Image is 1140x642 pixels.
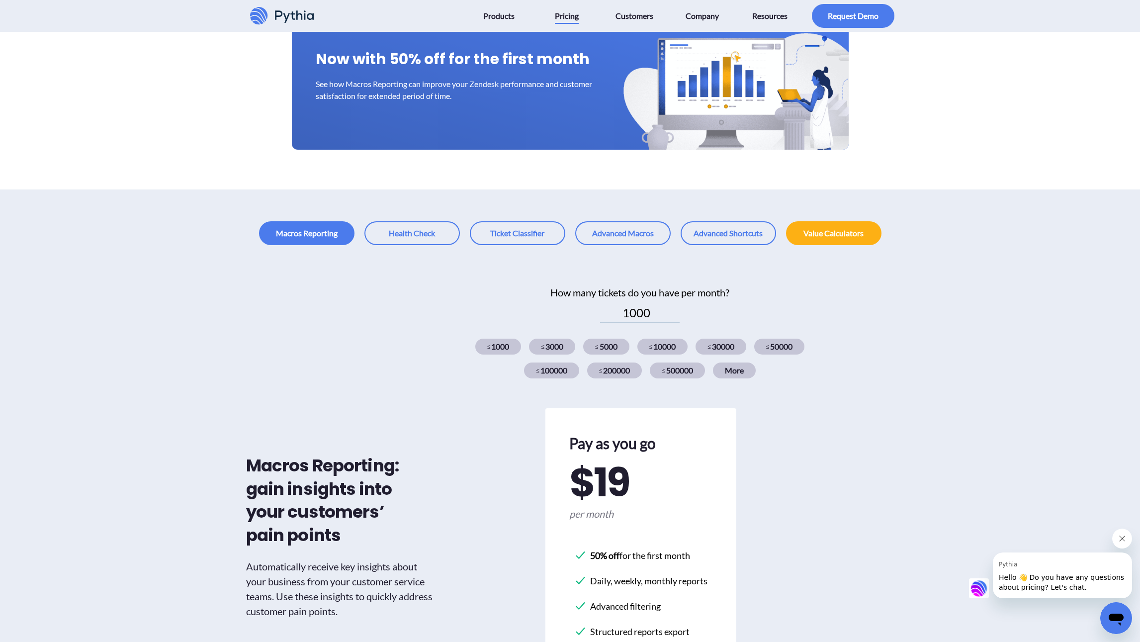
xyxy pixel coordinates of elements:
div: More [713,363,756,378]
span: ≤ [649,342,653,351]
span: ≤ [536,366,539,375]
span: Customers [615,8,653,24]
b: 50% off [590,550,619,561]
span: ≤ [707,342,711,351]
span: ≤ [662,366,665,375]
h2: Macros Reporting: gain insights into your customers’ pain points [246,454,405,547]
li: Daily, weekly, monthly reports [574,570,707,592]
iframe: Message from Pythia [993,552,1132,598]
div: 100000 [524,363,579,378]
p: See how Macros Reporting can improve your Zendesk performance and customer satisfaction for exten... [316,78,602,102]
span: Company [686,8,719,24]
div: 500000 [650,363,705,378]
div: 3000 [529,339,575,355]
div: 200000 [587,363,642,378]
span: ≤ [487,342,491,351]
div: 5000 [583,339,629,355]
span: per month [569,506,712,521]
span: ≤ [595,342,599,351]
div: for the first month [590,549,690,562]
h3: Automatically receive key insights about your business from your customer service teams. Use thes... [246,559,436,619]
div: 1000 [475,339,522,355]
div: 30000 [696,339,746,355]
div: 50000 [754,339,805,355]
span: Products [483,8,515,24]
iframe: no content [969,578,989,598]
li: Advanced filtering [574,596,707,617]
h1: Now with 50% off for the first month [316,48,825,70]
span: ≤ [599,366,603,375]
span: ≤ [541,342,544,351]
div: Pythia says "Hello 👋 Do you have any questions about pricing? Let's chat. ". Open messaging windo... [969,529,1132,598]
span: ≤ [766,342,770,351]
div: 10000 [637,339,688,355]
span: Resources [752,8,788,24]
span: Pricing [555,8,579,24]
h2: Pay as you go [569,432,712,455]
div: How many tickets do you have per month? [445,285,835,300]
iframe: Close message from Pythia [1112,529,1132,549]
iframe: Button to launch messaging window [1100,602,1132,634]
span: $ 19 [569,462,629,502]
